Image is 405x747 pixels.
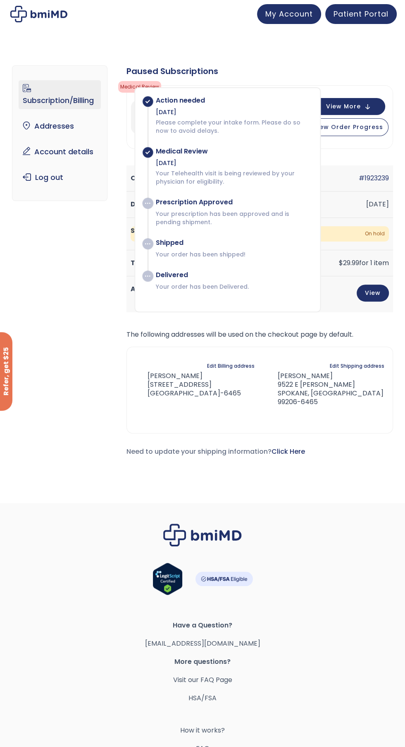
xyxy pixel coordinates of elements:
a: HSA/FSA [188,693,217,703]
time: [DATE] [366,199,389,209]
a: Verify LegitScript Approval for www.bmimd.com [152,563,183,599]
span: My Account [265,9,313,19]
a: Log out [19,169,100,186]
span: Have a Question? [12,620,393,631]
a: Edit Shipping address [330,360,384,372]
span: View Order Progress [313,123,383,131]
a: View [357,285,389,302]
a: My Account [257,4,321,24]
a: Visit our FAQ Page [173,675,232,685]
p: The following addresses will be used on the checkout page by default. [126,329,393,340]
a: How it works? [12,725,393,736]
a: Patient Portal [325,4,397,24]
a: Account details [19,143,100,160]
span: 29.99 [339,258,359,268]
div: [DATE] [156,159,312,167]
div: Shipped [156,239,312,247]
span: Patient Portal [334,9,388,19]
span: More questions? [12,656,393,668]
p: Your order has been shipped! [156,250,312,259]
a: Addresses [19,117,100,135]
div: Delivered [156,271,312,279]
td: for 1 item [126,250,393,276]
p: Your order has been Delivered. [156,283,312,291]
a: Subscription/Billing [19,80,100,109]
a: [EMAIL_ADDRESS][DOMAIN_NAME] [145,639,260,648]
nav: Account pages [12,65,107,201]
span: Need to update your shipping information? [126,447,305,456]
div: [DATE] [156,108,312,116]
button: View Order Progress [308,118,388,136]
span: View More [326,104,361,109]
address: [PERSON_NAME] [STREET_ADDRESS] [GEOGRAPHIC_DATA]-6465 [135,372,241,397]
a: #1923239 [359,173,389,183]
img: Brand Logo [163,524,242,546]
button: View More [311,98,385,115]
span: $ [339,258,343,268]
a: Edit Billing address [207,360,255,372]
img: GLP-1 Monthly Treatment Plan [131,101,164,134]
div: Action needed [156,96,312,105]
div: Medical Review [156,147,312,156]
span: Medical Review [118,81,161,93]
p: Please complete your intake form. Please do so now to avoid delays. [156,118,312,135]
img: HSA-FSA [195,572,253,586]
p: Your prescription has been approved and is pending shipment. [156,210,312,226]
img: Verify Approval for www.bmimd.com [152,563,183,595]
div: Paused Subscriptions [126,65,393,77]
div: Prescription Approved [156,198,312,206]
address: [PERSON_NAME] 9522 E [PERSON_NAME] SPOKANE, [GEOGRAPHIC_DATA] 99206-6465 [264,372,384,406]
img: My account [10,6,67,22]
a: Click Here [272,447,305,456]
p: Your Telehealth visit is being reviewed by your physician for eligibility. [156,169,312,186]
